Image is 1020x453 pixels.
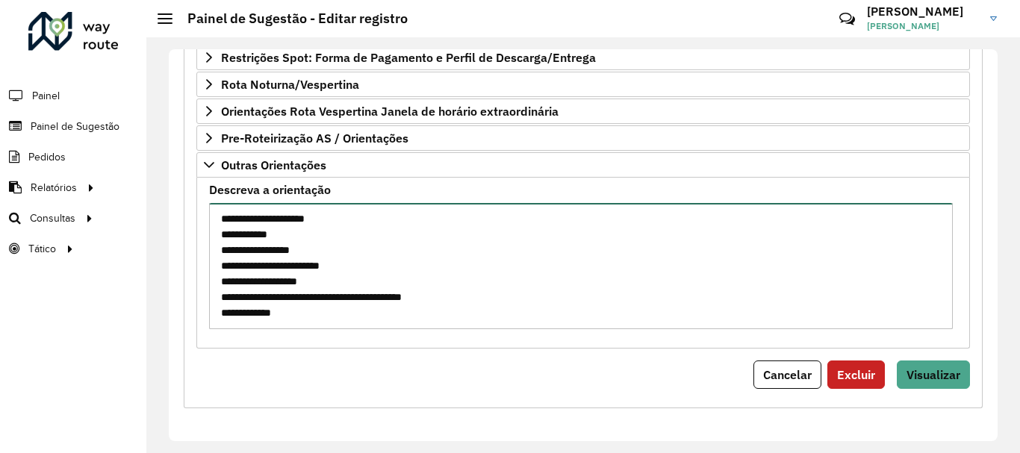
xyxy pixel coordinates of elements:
[31,180,77,196] span: Relatórios
[172,10,408,27] h2: Painel de Sugestão - Editar registro
[827,360,885,389] button: Excluir
[907,367,960,382] span: Visualizar
[196,99,970,124] a: Orientações Rota Vespertina Janela de horário extraordinária
[763,367,812,382] span: Cancelar
[897,360,970,389] button: Visualizar
[28,241,56,257] span: Tático
[837,367,875,382] span: Excluir
[196,152,970,178] a: Outras Orientações
[221,159,326,171] span: Outras Orientações
[196,45,970,70] a: Restrições Spot: Forma de Pagamento e Perfil de Descarga/Entrega
[831,3,863,35] a: Contato Rápido
[753,360,821,389] button: Cancelar
[209,181,331,199] label: Descreva a orientação
[867,4,979,19] h3: [PERSON_NAME]
[196,72,970,97] a: Rota Noturna/Vespertina
[221,78,359,90] span: Rota Noturna/Vespertina
[31,119,119,134] span: Painel de Sugestão
[221,51,596,63] span: Restrições Spot: Forma de Pagamento e Perfil de Descarga/Entrega
[28,149,66,165] span: Pedidos
[221,132,408,144] span: Pre-Roteirização AS / Orientações
[867,19,979,33] span: [PERSON_NAME]
[196,178,970,349] div: Outras Orientações
[221,105,559,117] span: Orientações Rota Vespertina Janela de horário extraordinária
[196,125,970,151] a: Pre-Roteirização AS / Orientações
[32,88,60,104] span: Painel
[30,210,75,226] span: Consultas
